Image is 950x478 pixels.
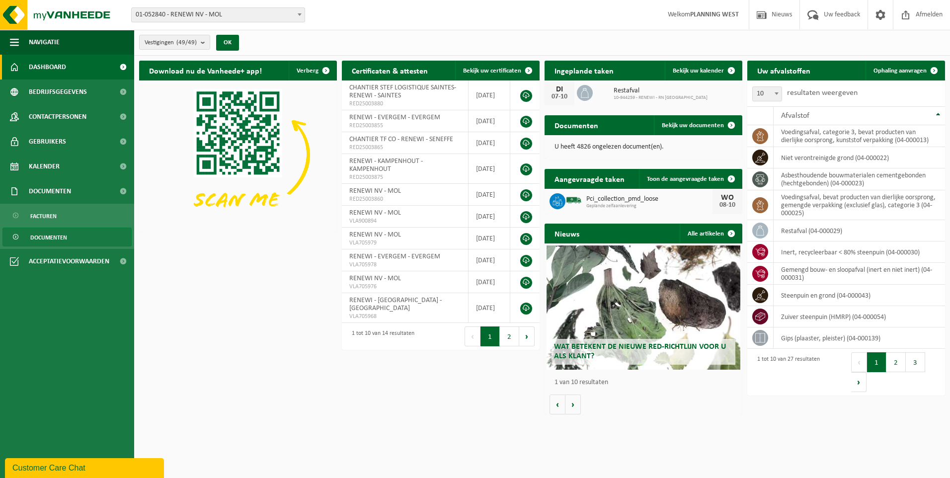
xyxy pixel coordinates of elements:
[349,84,456,99] span: CHANTIER STEF LOGISTIQUE SAINTES- RENEWI - SAINTES
[774,220,945,241] td: restafval (04-000029)
[132,8,305,22] span: 01-052840 - RENEWI NV - MOL
[547,245,740,370] a: Wat betekent de nieuwe RED-richtlijn voor u als klant?
[463,68,521,74] span: Bekijk uw certificaten
[349,239,461,247] span: VLA705979
[906,352,925,372] button: 3
[349,275,401,282] span: RENEWI NV - MOL
[216,35,239,51] button: OK
[480,326,500,346] button: 1
[349,283,461,291] span: VLA705976
[654,115,741,135] a: Bekijk uw documenten
[690,11,739,18] strong: PLANNING WEST
[349,253,440,260] span: RENEWI - EVERGEM - EVERGEM
[349,114,440,121] span: RENEWI - EVERGEM - EVERGEM
[349,173,461,181] span: RED25003875
[554,343,726,360] span: Wat betekent de nieuwe RED-richtlijn voor u als klant?
[455,61,539,80] a: Bekijk uw certificaten
[349,122,461,130] span: RED25003855
[139,61,272,80] h2: Download nu de Vanheede+ app!
[500,326,519,346] button: 2
[717,202,737,209] div: 08-10
[873,68,927,74] span: Ophaling aanvragen
[465,326,480,346] button: Previous
[639,169,741,189] a: Toon de aangevraagde taken
[2,206,132,225] a: Facturen
[781,112,809,120] span: Afvalstof
[469,154,510,184] td: [DATE]
[2,228,132,246] a: Documenten
[349,158,423,173] span: RENEWI - KAMPENHOUT - KAMPENHOUT
[545,224,589,243] h2: Nieuws
[774,125,945,147] td: voedingsafval, categorie 3, bevat producten van dierlijke oorsprong, kunststof verpakking (04-000...
[774,168,945,190] td: asbesthoudende bouwmaterialen cementgebonden (hechtgebonden) (04-000023)
[614,95,708,101] span: 10-944259 - RENEWI - RN [GEOGRAPHIC_DATA]
[297,68,318,74] span: Verberg
[349,144,461,152] span: RED25003865
[774,263,945,285] td: gemengd bouw- en sloopafval (inert en niet inert) (04-000031)
[851,352,867,372] button: Previous
[349,187,401,195] span: RENEWI NV - MOL
[469,271,510,293] td: [DATE]
[469,132,510,154] td: [DATE]
[469,184,510,206] td: [DATE]
[469,110,510,132] td: [DATE]
[586,203,712,209] span: Geplande zelfaanlevering
[774,147,945,168] td: niet verontreinigde grond (04-000022)
[131,7,305,22] span: 01-052840 - RENEWI NV - MOL
[554,144,732,151] p: U heeft 4826 ongelezen document(en).
[349,136,453,143] span: CHANTIER TF CO - RENEWI - SENEFFE
[545,169,634,188] h2: Aangevraagde taken
[347,325,414,347] div: 1 tot 10 van 14 resultaten
[545,115,608,135] h2: Documenten
[29,179,71,204] span: Documenten
[145,35,197,50] span: Vestigingen
[665,61,741,80] a: Bekijk uw kalender
[519,326,535,346] button: Next
[787,89,858,97] label: resultaten weergeven
[349,313,461,320] span: VLA705968
[673,68,724,74] span: Bekijk uw kalender
[774,306,945,327] td: zuiver steenpuin (HMRP) (04-000054)
[774,327,945,349] td: gips (plaaster, pleister) (04-000139)
[469,249,510,271] td: [DATE]
[469,80,510,110] td: [DATE]
[349,231,401,239] span: RENEWI NV - MOL
[867,352,886,372] button: 1
[565,192,582,209] img: BL-SO-LV
[680,224,741,243] a: Alle artikelen
[139,35,210,50] button: Vestigingen(49/49)
[349,195,461,203] span: RED25003860
[747,61,820,80] h2: Uw afvalstoffen
[469,206,510,228] td: [DATE]
[139,80,337,229] img: Download de VHEPlus App
[30,228,67,247] span: Documenten
[349,261,461,269] span: VLA705978
[29,154,60,179] span: Kalender
[29,30,60,55] span: Navigatie
[565,395,581,414] button: Volgende
[29,129,66,154] span: Gebruikers
[469,293,510,323] td: [DATE]
[851,372,867,392] button: Next
[586,195,712,203] span: Pci_collection_pmd_loose
[29,80,87,104] span: Bedrijfsgegevens
[886,352,906,372] button: 2
[342,61,438,80] h2: Certificaten & attesten
[774,190,945,220] td: voedingsafval, bevat producten van dierlijke oorsprong, gemengde verpakking (exclusief glas), cat...
[29,104,86,129] span: Contactpersonen
[554,379,737,386] p: 1 van 10 resultaten
[614,87,708,95] span: Restafval
[5,456,166,478] iframe: chat widget
[29,55,66,80] span: Dashboard
[662,122,724,129] span: Bekijk uw documenten
[550,85,569,93] div: DI
[469,228,510,249] td: [DATE]
[550,93,569,100] div: 07-10
[349,217,461,225] span: VLA900894
[349,297,442,312] span: RENEWI - [GEOGRAPHIC_DATA] - [GEOGRAPHIC_DATA]
[752,86,782,101] span: 10
[752,351,820,393] div: 1 tot 10 van 27 resultaten
[349,209,401,217] span: RENEWI NV - MOL
[774,241,945,263] td: inert, recycleerbaar < 80% steenpuin (04-000030)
